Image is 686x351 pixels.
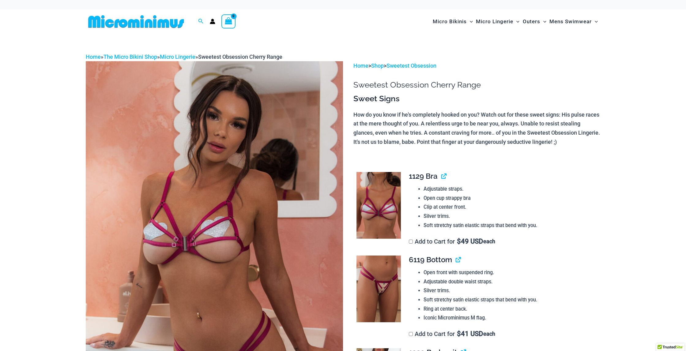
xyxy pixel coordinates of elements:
label: Add to Cart for [409,238,496,245]
li: Clip at center front. [424,203,595,212]
li: Silver trims. [424,212,595,221]
li: Adjustable double waist straps. [424,277,595,286]
li: Open front with suspended ring. [424,268,595,277]
input: Add to Cart for$41 USD each [409,332,413,336]
span: 1129 Bra [409,172,438,181]
li: Ring at center back. [424,304,595,314]
a: Micro BikinisMenu ToggleMenu Toggle [431,12,474,31]
li: Soft stretchy satin elastic straps that bend with you. [424,221,595,230]
a: Home [353,62,368,69]
input: Add to Cart for$49 USD each [409,240,413,244]
p: > > [353,61,600,70]
span: each [483,238,495,245]
img: MM SHOP LOGO FLAT [86,15,187,28]
a: Home [86,54,101,60]
img: Sweetest Obsession Cherry 1129 Bra [356,172,401,239]
span: Micro Bikinis [433,14,467,29]
span: Menu Toggle [513,14,519,29]
h3: Sweet Signs [353,94,600,104]
span: Menu Toggle [592,14,598,29]
span: Mens Swimwear [549,14,592,29]
span: » » » [86,54,282,60]
li: Open cup strappy bra [424,194,595,203]
li: Silver trims. [424,286,595,295]
li: Adjustable straps. [424,185,595,194]
a: Account icon link [210,19,215,24]
label: Add to Cart for [409,330,496,338]
a: Search icon link [198,18,204,25]
span: 49 USD [457,238,483,245]
a: Micro LingerieMenu ToggleMenu Toggle [474,12,521,31]
a: Mens SwimwearMenu ToggleMenu Toggle [548,12,599,31]
span: each [483,331,495,337]
a: OutersMenu ToggleMenu Toggle [521,12,548,31]
a: Sweetest Obsession [386,62,436,69]
a: View Shopping Cart, empty [221,14,236,28]
nav: Site Navigation [430,11,600,32]
p: How do you know if he's completely hooked on you? Watch out for these sweet signs: His pulse race... [353,110,600,147]
span: $ [457,237,461,245]
h1: Sweetest Obsession Cherry Range [353,80,600,90]
span: Outers [523,14,540,29]
li: Iconic Microminimus M flag. [424,313,595,323]
span: Sweetest Obsession Cherry Range [198,54,282,60]
span: Menu Toggle [467,14,473,29]
img: Sweetest Obsession Cherry 6119 Bottom 1939 [356,256,401,322]
span: Micro Lingerie [476,14,513,29]
span: $ [457,330,461,338]
a: Micro Lingerie [160,54,195,60]
li: Soft stretchy satin elastic straps that bend with you. [424,295,595,304]
span: Menu Toggle [540,14,546,29]
a: The Micro Bikini Shop [104,54,157,60]
span: 41 USD [457,331,483,337]
span: 6119 Bottom [409,255,452,264]
a: Shop [371,62,384,69]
